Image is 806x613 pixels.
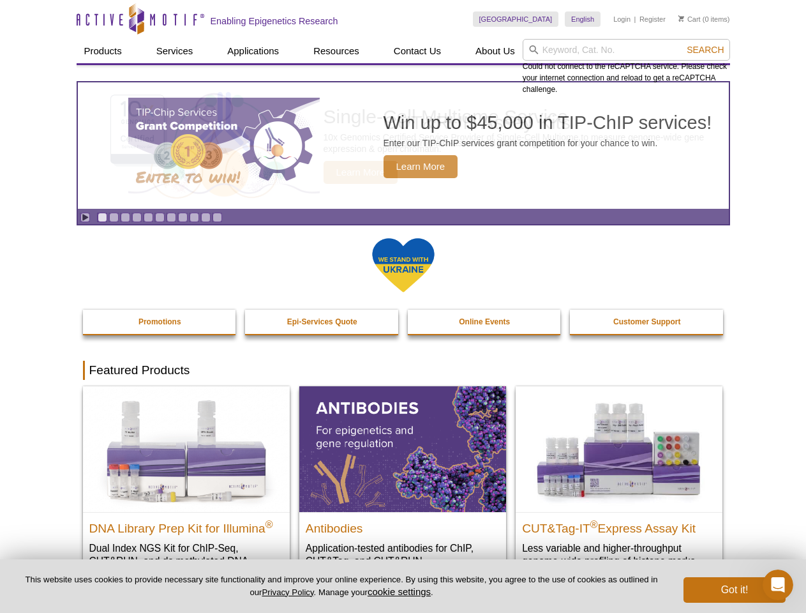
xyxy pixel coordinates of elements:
[149,39,201,63] a: Services
[613,317,680,326] strong: Customer Support
[634,11,636,27] li: |
[683,44,728,56] button: Search
[523,39,730,61] input: Keyword, Cat. No.
[83,310,237,334] a: Promotions
[262,587,313,597] a: Privacy Policy
[83,361,724,380] h2: Featured Products
[384,155,458,178] span: Learn More
[80,213,90,222] a: Toggle autoplay
[128,98,320,193] img: TIP-ChIP Services Grant Competition
[386,39,449,63] a: Contact Us
[83,386,290,511] img: DNA Library Prep Kit for Illumina
[639,15,666,24] a: Register
[121,213,130,222] a: Go to slide 3
[306,541,500,568] p: Application-tested antibodies for ChIP, CUT&Tag, and CUT&RUN.
[89,516,283,535] h2: DNA Library Prep Kit for Illumina
[306,39,367,63] a: Resources
[265,518,273,529] sup: ®
[522,516,716,535] h2: CUT&Tag-IT Express Assay Kit
[299,386,506,511] img: All Antibodies
[473,11,559,27] a: [GEOGRAPHIC_DATA]
[570,310,724,334] a: Customer Support
[522,541,716,568] p: Less variable and higher-throughput genome-wide profiling of histone marks​.
[590,518,598,529] sup: ®
[384,113,712,132] h2: Win up to $45,000 in TIP-ChIP services!
[83,386,290,593] a: DNA Library Prep Kit for Illumina DNA Library Prep Kit for Illumina® Dual Index NGS Kit for ChIP-...
[144,213,153,222] a: Go to slide 5
[20,574,662,598] p: This website uses cookies to provide necessary site functionality and improve your online experie...
[213,213,222,222] a: Go to slide 11
[683,577,786,603] button: Got it!
[77,39,130,63] a: Products
[368,586,431,597] button: cookie settings
[371,237,435,294] img: We Stand With Ukraine
[138,317,181,326] strong: Promotions
[306,516,500,535] h2: Antibodies
[468,39,523,63] a: About Us
[516,386,722,511] img: CUT&Tag-IT® Express Assay Kit
[201,213,211,222] a: Go to slide 10
[678,15,684,22] img: Your Cart
[167,213,176,222] a: Go to slide 7
[78,82,729,209] article: TIP-ChIP Services Grant Competition
[459,317,510,326] strong: Online Events
[245,310,399,334] a: Epi-Services Quote
[384,137,712,149] p: Enter our TIP-ChIP services grant competition for your chance to win.
[98,213,107,222] a: Go to slide 1
[109,213,119,222] a: Go to slide 2
[178,213,188,222] a: Go to slide 8
[678,15,701,24] a: Cart
[687,45,724,55] span: Search
[78,82,729,209] a: TIP-ChIP Services Grant Competition Win up to $45,000 in TIP-ChIP services! Enter our TIP-ChIP se...
[516,386,722,580] a: CUT&Tag-IT® Express Assay Kit CUT&Tag-IT®Express Assay Kit Less variable and higher-throughput ge...
[190,213,199,222] a: Go to slide 9
[299,386,506,580] a: All Antibodies Antibodies Application-tested antibodies for ChIP, CUT&Tag, and CUT&RUN.
[211,15,338,27] h2: Enabling Epigenetics Research
[523,39,730,95] div: Could not connect to the reCAPTCHA service. Please check your internet connection and reload to g...
[155,213,165,222] a: Go to slide 6
[408,310,562,334] a: Online Events
[132,213,142,222] a: Go to slide 4
[220,39,287,63] a: Applications
[89,541,283,580] p: Dual Index NGS Kit for ChIP-Seq, CUT&RUN, and ds methylated DNA assays.
[613,15,631,24] a: Login
[565,11,601,27] a: English
[287,317,357,326] strong: Epi-Services Quote
[763,570,793,600] iframe: Intercom live chat
[678,11,730,27] li: (0 items)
